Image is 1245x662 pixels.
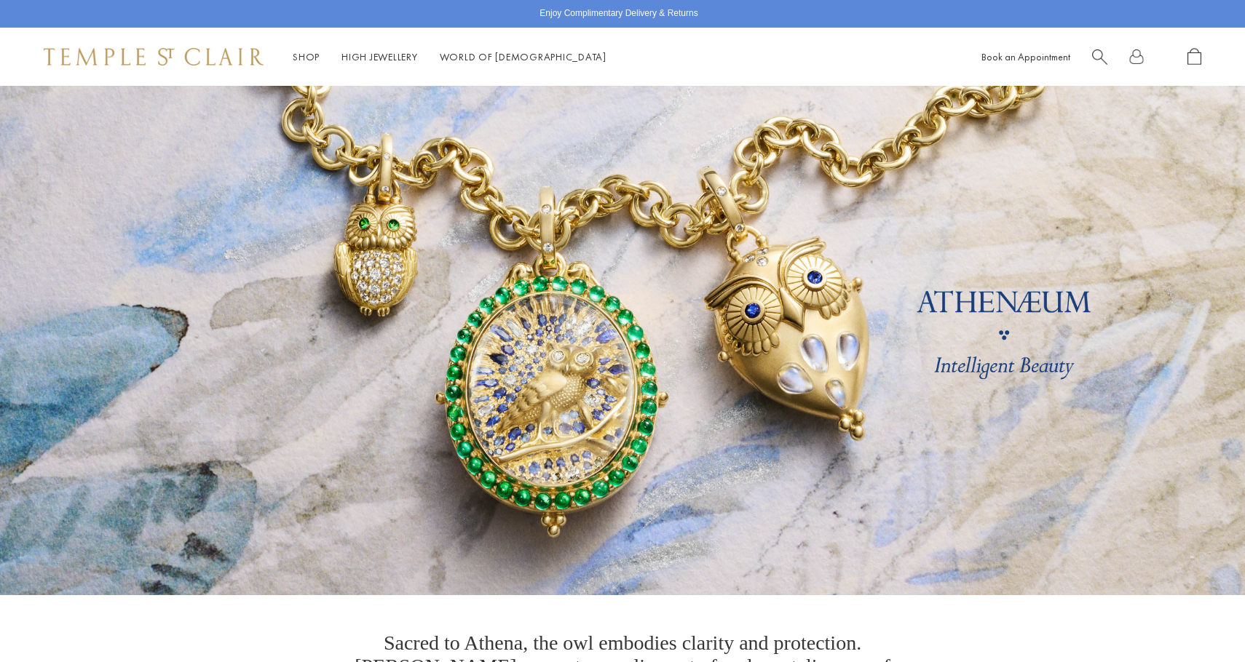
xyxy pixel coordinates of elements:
[539,7,697,21] p: Enjoy Complimentary Delivery & Returns
[1092,48,1107,66] a: Search
[293,48,606,66] nav: Main navigation
[293,50,320,63] a: ShopShop
[44,48,264,65] img: Temple St. Clair
[440,50,606,63] a: World of [DEMOGRAPHIC_DATA]World of [DEMOGRAPHIC_DATA]
[341,50,418,63] a: High JewelleryHigh Jewellery
[1187,48,1201,66] a: Open Shopping Bag
[981,50,1070,63] a: Book an Appointment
